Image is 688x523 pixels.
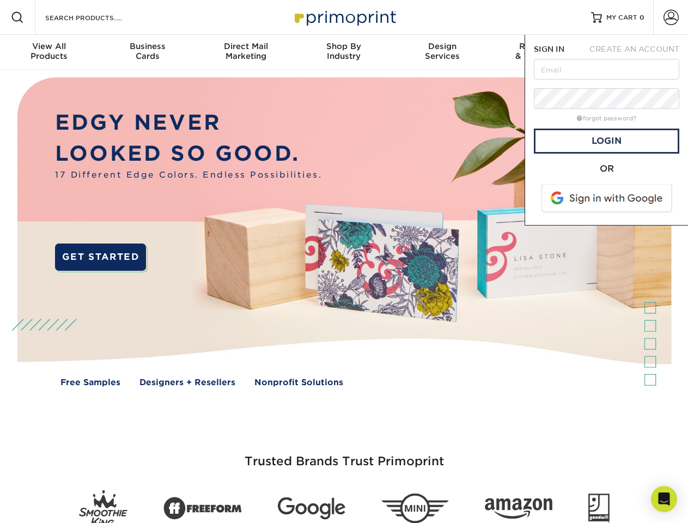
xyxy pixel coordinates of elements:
a: GET STARTED [55,244,146,271]
div: Cards [98,41,196,61]
span: Design [393,41,491,51]
span: MY CART [606,13,637,22]
a: Direct MailMarketing [197,35,295,70]
div: Industry [295,41,393,61]
a: Designers + Resellers [139,376,235,389]
a: Login [534,129,679,154]
span: Resources [491,41,589,51]
span: Direct Mail [197,41,295,51]
img: Goodwill [588,494,610,523]
p: LOOKED SO GOOD. [55,138,322,169]
div: Marketing [197,41,295,61]
a: DesignServices [393,35,491,70]
span: Business [98,41,196,51]
span: SIGN IN [534,45,564,53]
input: SEARCH PRODUCTS..... [44,11,150,24]
p: EDGY NEVER [55,107,322,138]
a: Resources& Templates [491,35,589,70]
span: CREATE AN ACCOUNT [589,45,679,53]
h3: Trusted Brands Trust Primoprint [26,428,663,482]
div: Open Intercom Messenger [651,486,677,512]
span: Shop By [295,41,393,51]
input: Email [534,59,679,80]
span: 0 [640,14,644,21]
div: Services [393,41,491,61]
img: Primoprint [290,5,399,29]
a: BusinessCards [98,35,196,70]
img: Amazon [485,498,552,519]
a: Nonprofit Solutions [254,376,343,389]
span: 17 Different Edge Colors. Endless Possibilities. [55,169,322,181]
img: Google [278,497,345,520]
div: OR [534,162,679,175]
div: & Templates [491,41,589,61]
a: Shop ByIndustry [295,35,393,70]
iframe: Google Customer Reviews [3,490,93,519]
a: Free Samples [60,376,120,389]
a: forgot password? [577,115,636,122]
